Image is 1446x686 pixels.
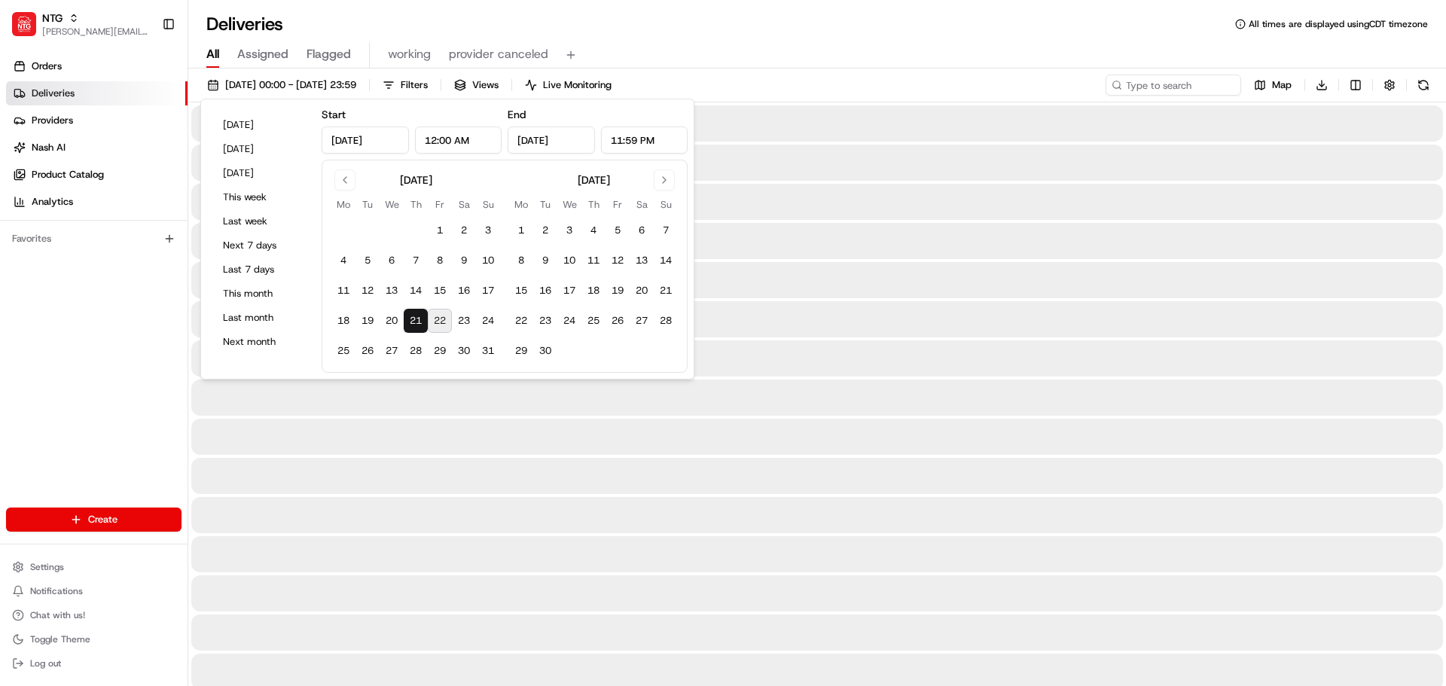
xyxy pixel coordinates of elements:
input: Type to search [1106,75,1241,96]
button: Filters [376,75,435,96]
button: [PERSON_NAME][EMAIL_ADDRESS][DOMAIN_NAME] [42,26,150,38]
span: Map [1272,78,1292,92]
button: 12 [606,248,630,273]
span: Pylon [150,373,182,385]
button: 30 [452,339,476,363]
button: 16 [452,279,476,303]
button: Chat with us! [6,605,182,626]
button: 22 [509,309,533,333]
button: 8 [509,248,533,273]
div: 📗 [15,338,27,350]
button: This week [216,187,307,208]
button: Start new chat [256,148,274,166]
button: 26 [355,339,380,363]
span: [PERSON_NAME] [47,233,122,245]
th: Monday [331,197,355,212]
button: 27 [630,309,654,333]
th: Tuesday [533,197,557,212]
button: 6 [380,248,404,273]
span: • [125,233,130,245]
input: Date [508,127,595,154]
span: Views [472,78,499,92]
span: Flagged [307,45,351,63]
button: 25 [581,309,606,333]
span: [PERSON_NAME] [47,274,122,286]
span: Orders [32,59,62,73]
button: 7 [404,248,428,273]
button: 8 [428,248,452,273]
span: Providers [32,114,73,127]
button: 24 [476,309,500,333]
a: Product Catalog [6,163,188,187]
span: Deliveries [32,87,75,100]
a: 📗Knowledge Base [9,331,121,358]
button: Go to next month [654,169,675,191]
button: This month [216,283,307,304]
span: Create [88,513,117,526]
button: 23 [452,309,476,333]
th: Monday [509,197,533,212]
button: Settings [6,556,182,578]
button: [DATE] [216,114,307,136]
label: Start [322,108,346,121]
button: 3 [557,218,581,242]
img: Jes Laurent [15,260,39,288]
button: Next month [216,331,307,352]
button: [DATE] [216,139,307,160]
th: Sunday [654,197,678,212]
span: Notifications [30,585,83,597]
p: Welcome 👋 [15,60,274,84]
a: Providers [6,108,188,133]
button: 15 [428,279,452,303]
div: We're available if you need us! [68,159,207,171]
a: Analytics [6,190,188,214]
th: Tuesday [355,197,380,212]
div: Start new chat [68,144,247,159]
button: 21 [654,279,678,303]
button: 21 [404,309,428,333]
button: NTG [42,11,63,26]
button: 31 [476,339,500,363]
div: 💻 [127,338,139,350]
div: [DATE] [400,172,432,188]
label: End [508,108,526,121]
button: 30 [533,339,557,363]
span: Settings [30,561,64,573]
th: Saturday [452,197,476,212]
div: Favorites [6,227,182,251]
button: [DATE] [216,163,307,184]
img: 1736555255976-a54dd68f-1ca7-489b-9aae-adbdc363a1c4 [15,144,42,171]
button: Toggle Theme [6,629,182,650]
span: Analytics [32,195,73,209]
span: Assigned [237,45,288,63]
th: Sunday [476,197,500,212]
img: 1736555255976-a54dd68f-1ca7-489b-9aae-adbdc363a1c4 [30,275,42,287]
button: 14 [404,279,428,303]
button: 20 [630,279,654,303]
span: API Documentation [142,337,242,352]
th: Wednesday [380,197,404,212]
th: Friday [428,197,452,212]
a: Deliveries [6,81,188,105]
button: See all [233,193,274,211]
a: 💻API Documentation [121,331,248,358]
button: Map [1247,75,1298,96]
button: [DATE] 00:00 - [DATE] 23:59 [200,75,363,96]
button: 17 [476,279,500,303]
span: All times are displayed using CDT timezone [1249,18,1428,30]
button: 10 [476,248,500,273]
button: 24 [557,309,581,333]
button: Log out [6,653,182,674]
img: Nash [15,15,45,45]
button: 18 [581,279,606,303]
button: 3 [476,218,500,242]
button: 5 [355,248,380,273]
span: Live Monitoring [543,78,612,92]
a: Powered byPylon [106,373,182,385]
span: [DATE] 00:00 - [DATE] 23:59 [225,78,356,92]
span: • [125,274,130,286]
button: 2 [533,218,557,242]
button: 25 [331,339,355,363]
button: 10 [557,248,581,273]
button: 26 [606,309,630,333]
